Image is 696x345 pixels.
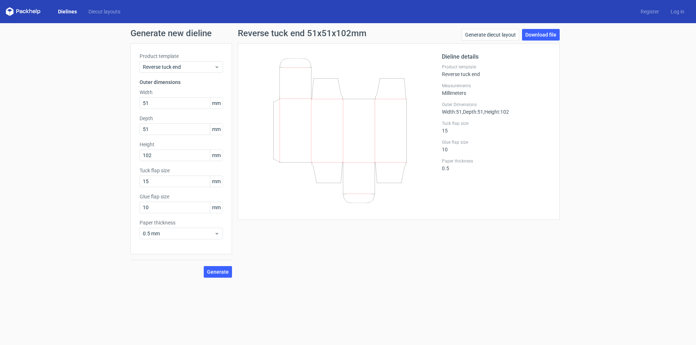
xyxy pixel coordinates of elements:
a: Register [635,8,665,15]
div: 15 [442,121,551,134]
span: mm [210,176,223,187]
h2: Dieline details [442,52,551,61]
label: Product template [140,52,223,60]
div: 0.5 [442,158,551,171]
h3: Outer dimensions [140,79,223,86]
a: Diecut layouts [83,8,126,15]
div: Reverse tuck end [442,64,551,77]
a: Download file [522,29,560,41]
label: Tuck flap size [442,121,551,126]
div: Millimeters [442,83,551,96]
span: Reverse tuck end [143,63,214,71]
label: Outer Dimensions [442,102,551,108]
span: Width : 51 [442,109,462,115]
span: mm [210,150,223,161]
h1: Generate new dieline [130,29,565,38]
a: Generate diecut layout [462,29,519,41]
span: 0.5 mm [143,230,214,237]
span: mm [210,202,223,213]
span: mm [210,98,223,109]
label: Depth [140,115,223,122]
a: Dielines [52,8,83,15]
label: Tuck flap size [140,167,223,174]
label: Paper thickness [442,158,551,164]
button: Generate [204,266,232,278]
span: , Height : 102 [483,109,509,115]
label: Paper thickness [140,219,223,226]
label: Glue flap size [140,193,223,200]
label: Product template [442,64,551,70]
span: mm [210,124,223,135]
div: 10 [442,139,551,152]
a: Log in [665,8,690,15]
span: Generate [207,269,229,274]
label: Height [140,141,223,148]
h1: Reverse tuck end 51x51x102mm [238,29,366,38]
span: , Depth : 51 [462,109,483,115]
label: Measurements [442,83,551,89]
label: Width [140,89,223,96]
label: Glue flap size [442,139,551,145]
